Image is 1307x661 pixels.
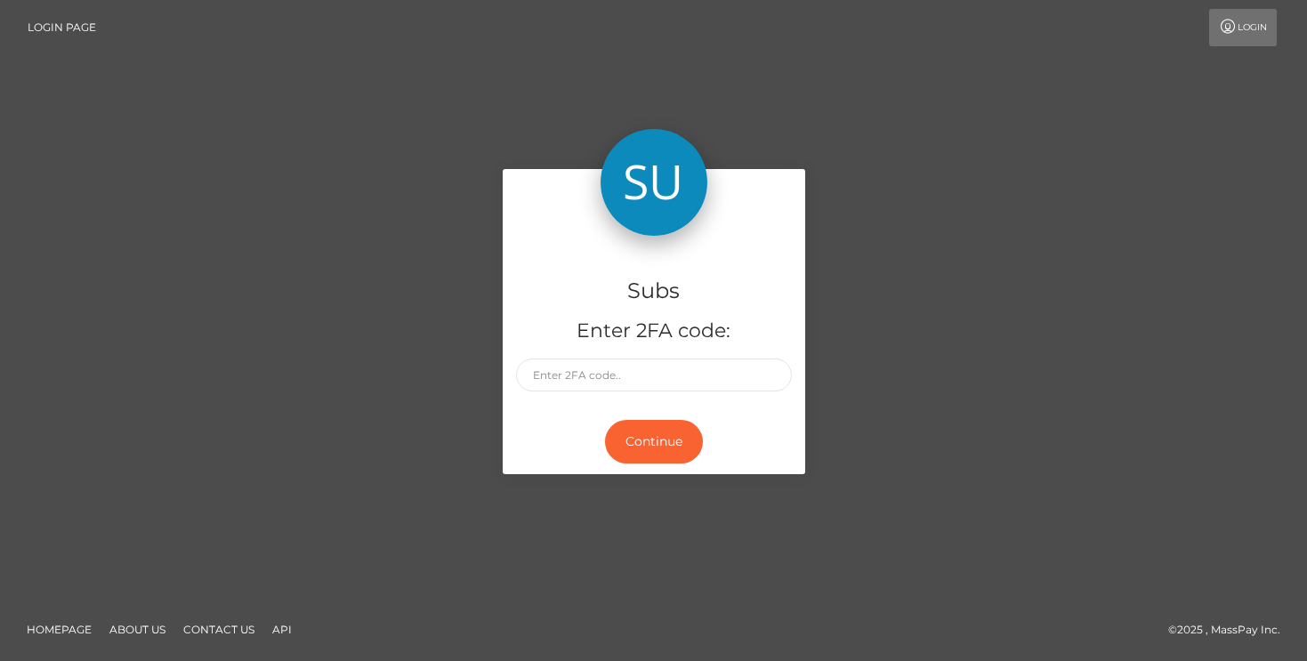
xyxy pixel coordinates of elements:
div: © 2025 , MassPay Inc. [1168,620,1294,640]
a: Homepage [20,616,99,643]
h4: Subs [516,276,792,307]
img: Subs [601,129,707,236]
button: Continue [605,420,703,464]
h5: Enter 2FA code: [516,318,792,345]
a: Contact Us [176,616,262,643]
a: About Us [102,616,173,643]
a: API [265,616,299,643]
input: Enter 2FA code.. [516,359,792,391]
a: Login [1209,9,1277,46]
a: Login Page [28,9,96,46]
